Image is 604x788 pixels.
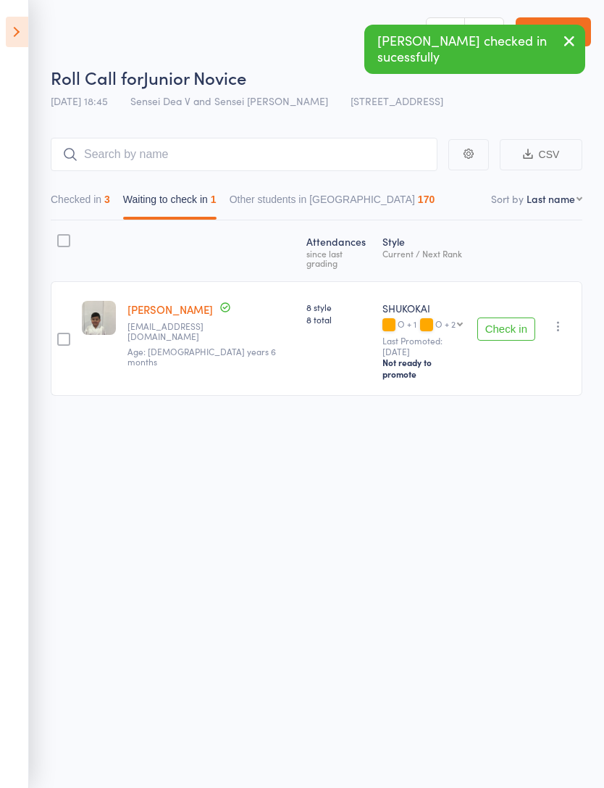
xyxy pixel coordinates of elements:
[127,345,276,368] span: Age: [DEMOGRAPHIC_DATA] years 6 months
[211,194,217,205] div: 1
[127,302,213,317] a: [PERSON_NAME]
[516,17,591,46] a: Exit roll call
[500,139,582,170] button: CSV
[527,191,575,206] div: Last name
[351,94,443,108] span: [STREET_ADDRESS]
[306,313,370,325] span: 8 total
[382,319,466,331] div: O + 1
[51,186,110,220] button: Checked in3
[382,357,466,380] div: Not ready to promote
[435,319,456,328] div: O + 2
[230,186,435,220] button: Other students in [GEOGRAPHIC_DATA]170
[382,249,466,258] div: Current / Next Rank
[301,227,376,275] div: Atten­dances
[51,94,108,108] span: [DATE] 18:45
[130,94,328,108] span: Sensei Dea V and Sensei [PERSON_NAME]
[377,227,471,275] div: Style
[51,65,143,89] span: Roll Call for
[104,194,110,205] div: 3
[477,318,535,341] button: Check in
[364,25,585,74] div: [PERSON_NAME] checked in sucessfully
[382,301,466,315] div: SHUKOKAI
[306,301,370,313] span: 8 style
[143,65,246,89] span: Junior Novice
[306,249,370,267] div: since last grading
[418,194,435,205] div: 170
[491,191,524,206] label: Sort by
[82,301,116,335] img: image1610603322.png
[127,321,222,342] small: fooqee@yahoo.com
[382,336,466,357] small: Last Promoted: [DATE]
[123,186,217,220] button: Waiting to check in1
[51,138,437,171] input: Search by name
